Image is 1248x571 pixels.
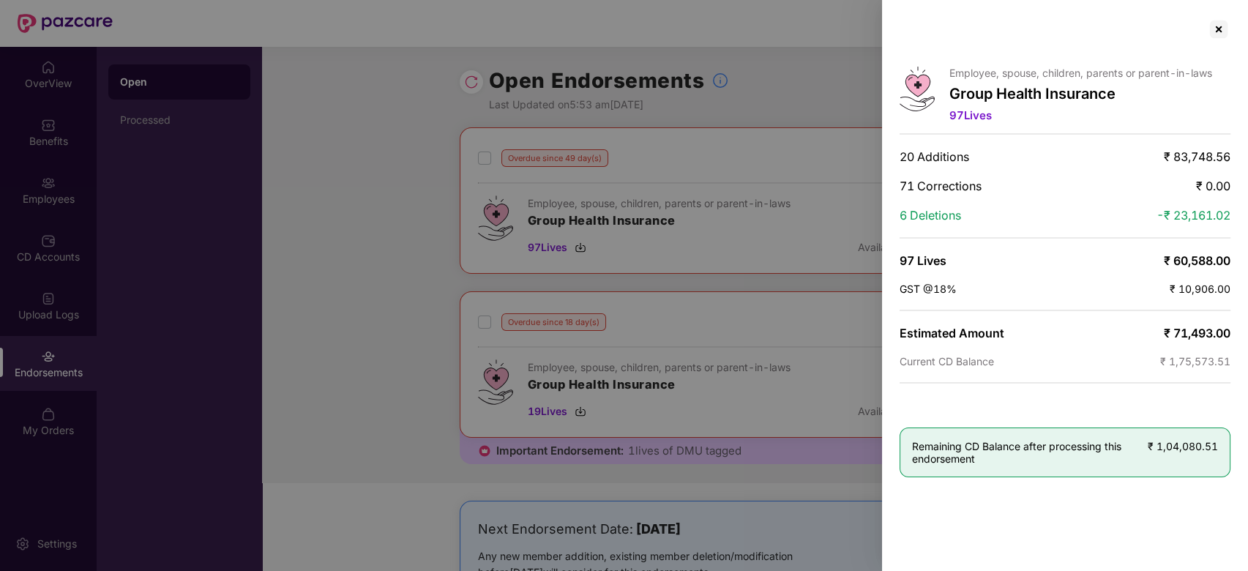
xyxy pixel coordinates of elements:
[1157,208,1230,223] span: -₹ 23,161.02
[900,149,969,164] span: 20 Additions
[949,67,1212,79] p: Employee, spouse, children, parents or parent-in-laws
[1196,179,1230,193] span: ₹ 0.00
[1170,283,1230,295] span: ₹ 10,906.00
[912,440,1148,465] span: Remaining CD Balance after processing this endorsement
[900,208,961,223] span: 6 Deletions
[900,253,946,268] span: 97 Lives
[1164,253,1230,268] span: ₹ 60,588.00
[900,283,957,295] span: GST @18%
[1148,440,1218,452] span: ₹ 1,04,080.51
[900,355,994,367] span: Current CD Balance
[1164,149,1230,164] span: ₹ 83,748.56
[949,108,992,122] span: 97 Lives
[1160,355,1230,367] span: ₹ 1,75,573.51
[900,326,1004,340] span: Estimated Amount
[900,179,982,193] span: 71 Corrections
[949,85,1212,102] p: Group Health Insurance
[1164,326,1230,340] span: ₹ 71,493.00
[900,67,935,111] img: svg+xml;base64,PHN2ZyB4bWxucz0iaHR0cDovL3d3dy53My5vcmcvMjAwMC9zdmciIHdpZHRoPSI0Ny43MTQiIGhlaWdodD...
